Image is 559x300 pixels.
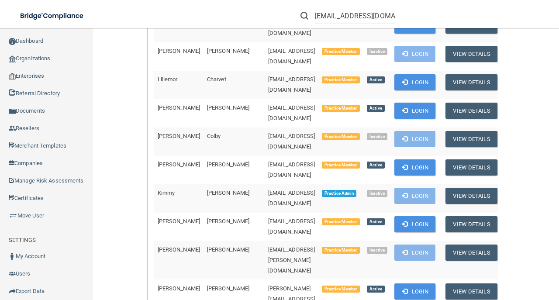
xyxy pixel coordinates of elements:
span: [PERSON_NAME] [207,104,249,111]
button: View Details [445,131,497,147]
span: [EMAIL_ADDRESS][DOMAIN_NAME] [268,48,315,65]
button: Login [394,188,436,204]
img: icon-users.e205127d.png [9,270,16,277]
button: View Details [445,283,497,300]
button: Login [394,131,436,147]
span: Lillemor [158,76,178,83]
button: View Details [445,159,497,176]
img: organization-icon.f8decf85.png [9,55,16,62]
button: View Details [445,46,497,62]
span: [EMAIL_ADDRESS][DOMAIN_NAME] [268,161,315,178]
span: [PERSON_NAME] [158,218,200,224]
span: [PERSON_NAME] [207,48,249,54]
span: [EMAIL_ADDRESS][DOMAIN_NAME] [268,190,315,207]
span: Practice Member [322,247,360,254]
span: [PERSON_NAME] [207,285,249,292]
button: View Details [445,216,497,232]
span: [EMAIL_ADDRESS][DOMAIN_NAME] [268,218,315,235]
input: Search [315,8,395,24]
span: Kimmy [158,190,175,196]
button: View Details [445,103,497,119]
button: View Details [445,245,497,261]
button: Login [394,103,436,119]
span: [EMAIL_ADDRESS][DOMAIN_NAME] [268,104,315,121]
span: Practice Member [322,105,360,112]
span: Practice Admin [322,190,356,197]
span: Charvet [207,76,226,83]
span: [EMAIL_ADDRESS][PERSON_NAME][DOMAIN_NAME] [268,246,315,274]
span: Active [367,162,384,169]
span: [EMAIL_ADDRESS][DOMAIN_NAME] [268,133,315,150]
label: SETTINGS [9,235,36,245]
span: [PERSON_NAME] [158,48,200,54]
img: briefcase.64adab9b.png [9,211,17,220]
span: Practice Member [322,218,360,225]
span: [PERSON_NAME] [158,133,200,139]
span: Active [367,105,384,112]
span: Colby [207,133,221,139]
span: [PERSON_NAME] [207,218,249,224]
button: Login [394,283,436,300]
img: ic_dashboard_dark.d01f4a41.png [9,38,16,45]
span: [PERSON_NAME] [207,190,249,196]
button: Login [394,46,436,62]
span: [PERSON_NAME] [158,161,200,168]
span: [PERSON_NAME] [207,246,249,253]
img: icon-documents.8dae5593.png [9,108,16,115]
button: Login [394,74,436,90]
span: Active [367,76,384,83]
img: ic_user_dark.df1a06c3.png [9,253,16,260]
span: Inactive [367,133,387,140]
img: enterprise.0d942306.png [9,73,16,79]
img: ic-search.3b580494.png [300,12,308,20]
span: Practice Member [322,162,360,169]
span: Active [367,286,384,293]
span: Practice Member [322,286,360,293]
iframe: Drift Widget Chat Controller [515,240,549,273]
button: Login [394,245,436,261]
span: [PERSON_NAME] [158,246,200,253]
span: Inactive [367,190,387,197]
img: bridge_compliance_login_screen.278c3ca4.svg [13,7,92,25]
span: [PERSON_NAME] [158,285,200,292]
img: icon-export.b9366987.png [9,288,16,295]
span: Active [367,218,384,225]
span: Practice Member [322,133,360,140]
button: View Details [445,188,497,204]
span: Inactive [367,247,387,254]
span: Practice Member [322,48,360,55]
button: View Details [445,74,497,90]
span: [PERSON_NAME] [207,161,249,168]
span: [EMAIL_ADDRESS][DOMAIN_NAME] [268,76,315,93]
img: ic_reseller.de258add.png [9,125,16,132]
span: [PERSON_NAME] [158,104,200,111]
button: Login [394,216,436,232]
span: Practice Member [322,76,360,83]
button: Login [394,159,436,176]
span: Inactive [367,48,387,55]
